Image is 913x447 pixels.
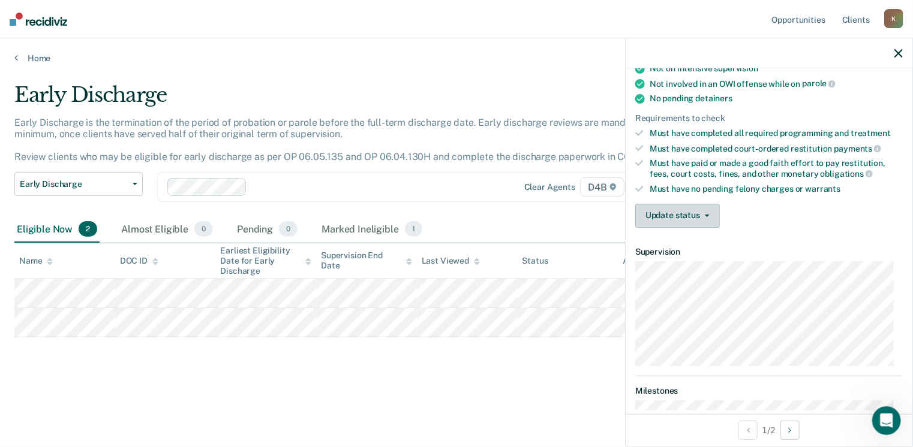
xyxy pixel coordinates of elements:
[650,64,903,74] div: Not on intensive
[806,184,841,194] span: warrants
[79,221,97,237] span: 2
[626,414,912,446] div: 1 / 2
[220,246,311,276] div: Earliest Eligibility Date for Early Discharge
[623,256,679,266] div: Assigned to
[522,256,548,266] div: Status
[650,78,903,89] div: Not involved in an OWI offense while on
[119,216,215,243] div: Almost Eligible
[321,250,412,271] div: Supervision End Date
[10,13,67,26] img: Recidiviz
[14,83,699,117] div: Early Discharge
[524,182,575,192] div: Clear agents
[120,256,158,266] div: DOC ID
[635,386,903,396] dt: Milestones
[872,406,901,435] iframe: Intercom live chat
[650,128,903,138] div: Must have completed all required programming and
[279,221,298,237] span: 0
[635,113,903,123] div: Requirements to check
[635,247,903,257] dt: Supervision
[650,158,903,179] div: Must have paid or made a good faith effort to pay restitution, fees, court costs, fines, and othe...
[19,256,53,266] div: Name
[821,169,873,179] span: obligations
[20,179,128,189] span: Early Discharge
[650,143,903,154] div: Must have completed court-ordered restitution
[14,53,899,64] a: Home
[884,9,903,28] div: K
[14,216,100,243] div: Eligible Now
[235,216,300,243] div: Pending
[780,421,800,440] button: Next Opportunity
[319,216,425,243] div: Marked Ineligible
[14,117,659,163] p: Early Discharge is the termination of the period of probation or parole before the full-term disc...
[802,78,836,88] span: parole
[405,221,422,237] span: 1
[834,144,882,153] span: payments
[650,93,903,104] div: No pending
[580,177,624,197] span: D4B
[650,184,903,194] div: Must have no pending felony charges or
[194,221,213,237] span: 0
[635,204,720,228] button: Update status
[851,128,891,138] span: treatment
[714,64,758,73] span: supervision
[422,256,480,266] div: Last Viewed
[738,421,758,440] button: Previous Opportunity
[695,93,732,103] span: detainers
